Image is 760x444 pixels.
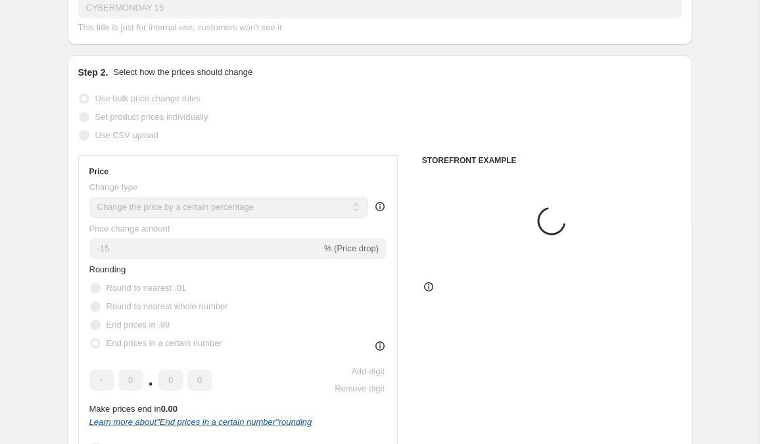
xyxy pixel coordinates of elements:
[78,22,282,32] span: This title is just for internal use, customers won't see it
[107,301,228,311] span: Round to nearest whole number
[89,238,321,259] input: -15
[89,417,312,427] i: Learn more about " End prices in a certain number " rounding
[89,182,138,192] span: Change type
[89,370,114,391] input: ﹡
[113,66,252,79] p: Select how the prices should change
[95,130,158,140] span: Use CSV upload
[107,320,170,330] span: End prices in .99
[95,93,201,103] span: Use bulk price change rules
[89,417,312,427] a: Learn more about"End prices in a certain number"rounding
[422,155,682,166] h6: STOREFRONT EXAMPLE
[147,370,154,391] span: .
[78,66,108,79] h2: Step 2.
[373,200,387,213] div: help
[107,283,186,293] span: Round to nearest .01
[89,224,170,234] span: Price change amount
[89,264,126,274] span: Rounding
[158,370,183,391] input: ﹡
[324,243,379,253] span: % (Price drop)
[187,370,212,391] input: ﹡
[161,404,178,414] b: 0.00
[118,370,143,391] input: ﹡
[107,338,222,348] span: End prices in a certain number
[89,166,108,177] h3: Price
[89,404,178,414] span: Make prices end in
[95,112,208,122] span: Set product prices individually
